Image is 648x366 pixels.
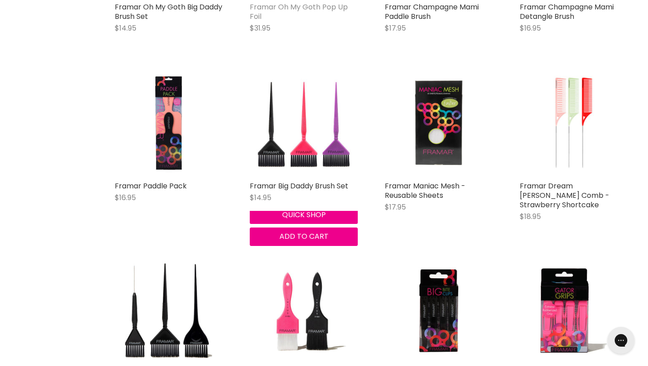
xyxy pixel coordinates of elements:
[520,69,628,177] img: Framar Dream Weaver Comb - Strawberry Shortcake
[115,23,136,33] span: $14.95
[250,257,358,365] img: Framar Power Painter Brush Set - Black & Pink
[520,23,541,33] span: $16.95
[603,324,639,357] iframe: Gorgias live chat messenger
[250,228,358,245] button: Add to cart
[115,2,222,22] a: Framar Oh My Goth Big Daddy Brush Set
[520,181,609,210] a: Framar Dream [PERSON_NAME] Comb - Strawberry Shortcake
[520,211,541,222] span: $18.95
[250,2,348,22] a: Framar Oh My Goth Pop Up Foil
[385,181,465,201] a: Framar Maniac Mesh - Reusable Sheets
[250,69,358,177] img: Framar Big Daddy Brush Set
[250,181,348,191] a: Framar Big Daddy Brush Set
[279,231,328,241] span: Add to cart
[115,257,223,365] img: Framar Family Pack
[250,192,271,203] span: $14.95
[115,192,136,203] span: $16.95
[250,206,358,224] button: Quick shop
[385,202,406,212] span: $17.95
[115,181,187,191] a: Framar Paddle Pack
[385,257,493,365] img: Framar Black Big Bite Clips - 4pc
[385,23,406,33] span: $17.95
[385,2,479,22] a: Framar Champagne Mami Paddle Brush
[115,69,223,177] img: Framar Paddle Pack
[520,257,628,365] img: Framar Pink Gator Clips - 4pc
[385,69,493,177] img: Framar Maniac Mesh - Reusable Sheets
[250,23,270,33] span: $31.95
[520,2,614,22] a: Framar Champagne Mami Detangle Brush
